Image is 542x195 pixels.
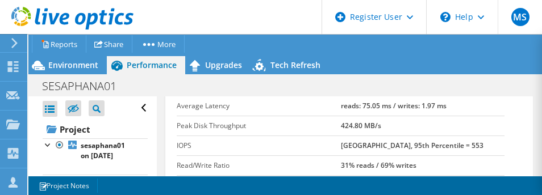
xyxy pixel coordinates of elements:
[32,35,86,53] a: Reports
[86,35,132,53] a: Share
[43,138,148,163] a: sesaphana01 on [DATE]
[341,121,381,130] b: 424.80 MB/s
[132,35,185,53] a: More
[177,160,341,171] label: Read/Write Ratio
[341,160,416,170] b: 31% reads / 69% writes
[440,12,451,22] svg: \n
[48,60,98,70] span: Environment
[81,141,125,160] b: sesaphana01 on [DATE]
[31,179,98,193] a: Project Notes
[341,101,447,111] b: reads: 75.05 ms / writes: 1.97 ms
[177,120,341,132] label: Peak Disk Throughput
[270,60,320,70] span: Tech Refresh
[205,60,242,70] span: Upgrades
[43,120,148,138] a: Project
[341,141,483,150] b: [GEOGRAPHIC_DATA], 95th Percentile = 553
[37,80,134,92] h1: SESAPHANA01
[177,100,341,112] label: Average Latency
[177,140,341,151] label: IOPS
[127,60,177,70] span: Performance
[511,8,530,26] span: MS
